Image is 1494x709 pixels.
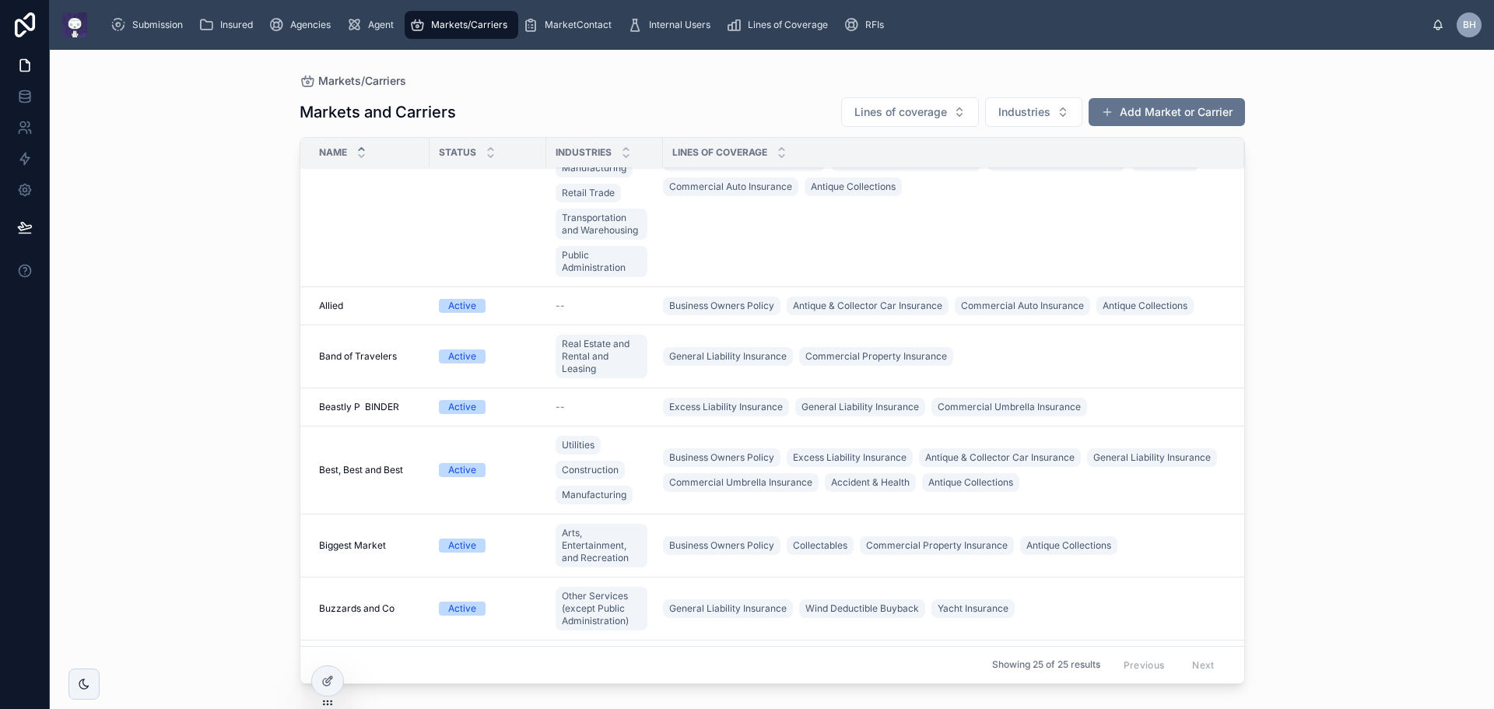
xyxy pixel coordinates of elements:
span: Business Owners Policy [669,539,774,552]
a: Commercial Auto Insurance [955,297,1090,315]
span: Lines of Coverage [748,19,828,31]
span: Commercial Auto Insurance [669,181,792,193]
a: Excess Liability Insurance [663,398,789,416]
span: Showing 25 of 25 results [992,659,1100,672]
span: Excess Liability Insurance [669,401,783,413]
a: Agencies [264,11,342,39]
span: Commercial Auto Insurance [961,300,1084,312]
span: -- [556,300,565,312]
a: UtilitiesConstructionManufacturing [556,433,654,507]
a: Biggest Market [319,539,420,552]
div: Active [448,463,476,477]
a: RFIs [839,11,895,39]
a: General Liability Insurance [1087,448,1217,467]
div: Active [448,602,476,616]
a: Antique Collections [922,473,1019,492]
a: Active [439,349,537,363]
span: MarketContact [545,19,612,31]
a: Antique Collections [1096,297,1194,315]
a: Commercial Umbrella Insurance [931,398,1087,416]
span: Real Estate and Rental and Leasing [562,338,641,375]
a: Other Services (except Public Administration) [556,584,654,634]
button: Select Button [985,97,1082,127]
span: Internal Users [649,19,710,31]
span: Commercial Property Insurance [805,350,947,363]
span: Arts, Entertainment, and Recreation [562,527,641,564]
a: Manufacturing [556,159,633,177]
div: scrollable content [100,8,1432,42]
a: Yacht Insurance [931,599,1015,618]
span: Name [319,146,347,159]
span: Lines Of Coverage [672,146,767,159]
span: Buzzards and Co [319,602,395,615]
span: Beastly P BINDER [319,401,399,413]
a: Lines of Coverage [721,11,839,39]
a: General Liability InsuranceWind Deductible BuybackYacht Insurance [663,596,1226,621]
span: Allied [319,300,343,312]
span: Business Owners Policy [669,300,774,312]
span: Retail Trade [562,187,615,199]
a: Excess Liability Insurance [787,448,913,467]
span: Submission [132,19,183,31]
span: Agencies [290,19,331,31]
span: RFIs [865,19,884,31]
span: Antique Collections [1103,300,1187,312]
span: Antique & Collector Car Insurance [793,300,942,312]
a: Active [439,299,537,313]
span: Wind Deductible Buyback [805,602,919,615]
span: Collectables [793,539,847,552]
span: General Liability Insurance [669,602,787,615]
span: Lines of coverage [854,104,947,120]
a: Construction [556,461,625,479]
a: Utilities [556,436,601,455]
a: -- [556,300,654,312]
span: Excess Liability Insurance [793,451,907,464]
a: Buzzards and Co [319,602,420,615]
span: Other Services (except Public Administration) [562,590,641,627]
span: Business Owners Policy [669,451,774,464]
span: General Liability Insurance [669,350,787,363]
span: Construction [562,464,619,476]
a: General Liability Insurance [795,398,925,416]
a: Excess Liability InsuranceGeneral Liability InsuranceCommercial Umbrella Insurance [663,395,1226,419]
a: Beastly P BINDER [319,401,420,413]
div: Active [448,349,476,363]
span: Biggest Market [319,539,386,552]
a: Antique Collections [805,177,902,196]
img: App logo [62,12,87,37]
span: Best, Best and Best [319,464,403,476]
a: Business Owners PolicyCollectablesCommercial Property InsuranceAntique Collections [663,533,1226,558]
span: Yacht Insurance [938,602,1008,615]
a: General Liability Insurance [663,599,793,618]
span: Antique Collections [928,476,1013,489]
h1: Markets and Carriers [300,101,456,123]
a: Agent [342,11,405,39]
span: Transportation and Warehousing [562,212,641,237]
span: Manufacturing [562,162,626,174]
span: General Liability Insurance [1093,451,1211,464]
a: Markets/Carriers [405,11,518,39]
a: Other Services (except Public Administration) [556,587,647,630]
a: Public Administration [556,246,647,277]
a: Internal Users [622,11,721,39]
a: Antique Collections [1020,536,1117,555]
a: Wind Deductible Buyback [799,599,925,618]
a: Commercial Auto Insurance [663,177,798,196]
span: General Liability Insurance [801,401,919,413]
span: Industries [998,104,1050,120]
a: Insured [194,11,264,39]
span: Public Administration [562,249,641,274]
a: Arts, Entertainment, and Recreation [556,524,647,567]
span: Commercial Umbrella Insurance [938,401,1081,413]
div: Active [448,299,476,313]
span: Antique Collections [811,181,896,193]
a: Allied [319,300,420,312]
a: Real Estate and Rental and Leasing [556,335,647,378]
a: Antique & Collector Car Insurance [919,448,1081,467]
span: Antique & Collector Car Insurance [925,451,1075,464]
a: Business Owners Policy [663,536,780,555]
span: Insured [220,19,253,31]
span: Antique Collections [1026,539,1111,552]
a: Band of Travelers [319,350,420,363]
a: Active [439,463,537,477]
